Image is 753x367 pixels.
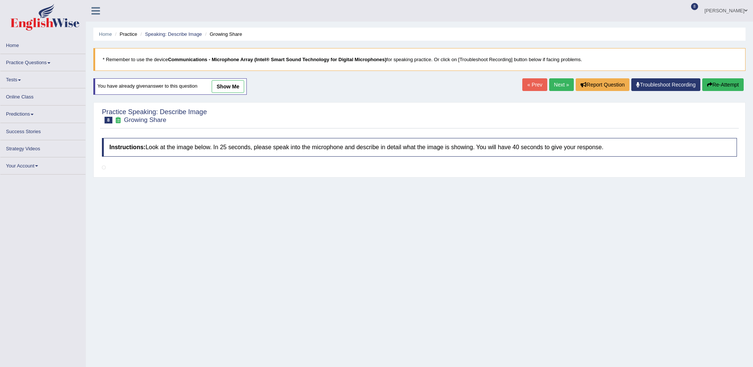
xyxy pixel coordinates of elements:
[99,31,112,37] a: Home
[102,138,737,157] h4: Look at the image below. In 25 seconds, please speak into the microphone and describe in detail w...
[691,3,698,10] span: 8
[576,78,629,91] button: Report Question
[0,106,85,120] a: Predictions
[114,117,122,124] small: Exam occurring question
[0,88,85,103] a: Online Class
[549,78,574,91] a: Next »
[124,116,166,123] small: Growing Share
[0,157,85,172] a: Your Account
[93,48,746,71] blockquote: * Remember to use the device for speaking practice. Or click on [Troubleshoot Recording] button b...
[0,54,85,69] a: Practice Questions
[109,144,146,150] b: Instructions:
[145,31,202,37] a: Speaking: Describe Image
[0,71,85,86] a: Tests
[0,123,85,138] a: Success Stories
[212,80,244,93] a: show me
[168,57,386,62] b: Communications - Microphone Array (Intel® Smart Sound Technology for Digital Microphones)
[702,78,744,91] button: Re-Attempt
[631,78,700,91] a: Troubleshoot Recording
[0,37,85,51] a: Home
[102,109,207,123] h2: Practice Speaking: Describe Image
[105,117,112,123] span: 8
[113,31,137,38] li: Practice
[0,140,85,155] a: Strategy Videos
[93,78,247,95] div: You have already given answer to this question
[522,78,547,91] a: « Prev
[203,31,242,38] li: Growing Share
